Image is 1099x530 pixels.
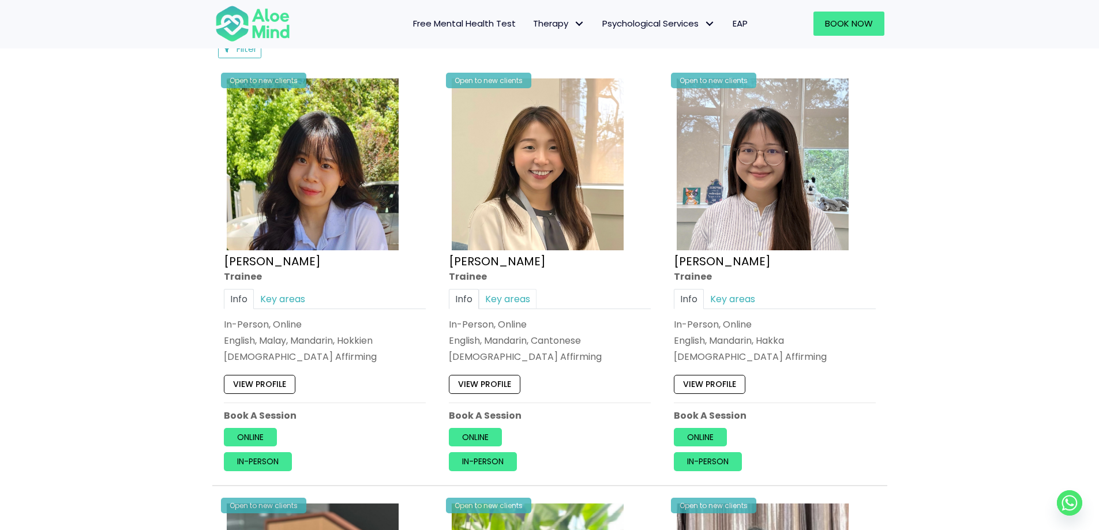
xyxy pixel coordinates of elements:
span: Filter [237,43,257,55]
a: Info [674,289,704,309]
span: Therapy: submenu [571,16,588,32]
div: In-Person, Online [449,318,651,331]
span: Book Now [825,17,873,29]
p: Book A Session [449,409,651,422]
a: In-person [674,452,742,471]
div: Trainee [449,269,651,283]
a: Info [449,289,479,309]
a: In-person [224,452,292,471]
a: Key areas [704,289,762,309]
span: Psychological Services: submenu [702,16,718,32]
p: Book A Session [224,409,426,422]
div: Open to new clients [221,498,306,513]
a: Whatsapp [1057,490,1082,516]
div: Trainee [674,269,876,283]
p: English, Mandarin, Hakka [674,334,876,347]
a: Online [449,428,502,446]
a: EAP [724,12,756,36]
div: [DEMOGRAPHIC_DATA] Affirming [449,350,651,363]
a: Online [224,428,277,446]
p: Book A Session [674,409,876,422]
div: Open to new clients [446,73,531,88]
nav: Menu [305,12,756,36]
div: Trainee [224,269,426,283]
a: View profile [674,375,745,393]
span: Free Mental Health Test [413,17,516,29]
a: TherapyTherapy: submenu [524,12,594,36]
a: Psychological ServicesPsychological Services: submenu [594,12,724,36]
a: Info [224,289,254,309]
a: [PERSON_NAME] [674,253,771,269]
a: Free Mental Health Test [404,12,524,36]
a: Book Now [813,12,884,36]
div: In-Person, Online [674,318,876,331]
div: Open to new clients [221,73,306,88]
div: [DEMOGRAPHIC_DATA] Affirming [224,350,426,363]
a: Key areas [479,289,537,309]
p: English, Malay, Mandarin, Hokkien [224,334,426,347]
button: Filter Listings [218,40,262,58]
img: IMG_3049 – Joanne Lee [677,78,849,250]
img: Aloe mind Logo [215,5,290,43]
img: Aloe Mind Profile Pic – Christie Yong Kar Xin [227,78,399,250]
div: [DEMOGRAPHIC_DATA] Affirming [674,350,876,363]
div: Open to new clients [671,498,756,513]
a: [PERSON_NAME] [224,253,321,269]
a: In-person [449,452,517,471]
a: View profile [224,375,295,393]
a: Key areas [254,289,312,309]
p: English, Mandarin, Cantonese [449,334,651,347]
div: Open to new clients [671,73,756,88]
span: Psychological Services [602,17,715,29]
span: Therapy [533,17,585,29]
img: IMG_1660 – Tracy Kwah [452,78,624,250]
div: In-Person, Online [224,318,426,331]
div: Open to new clients [446,498,531,513]
span: EAP [733,17,748,29]
a: Online [674,428,727,446]
a: [PERSON_NAME] [449,253,546,269]
a: View profile [449,375,520,393]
